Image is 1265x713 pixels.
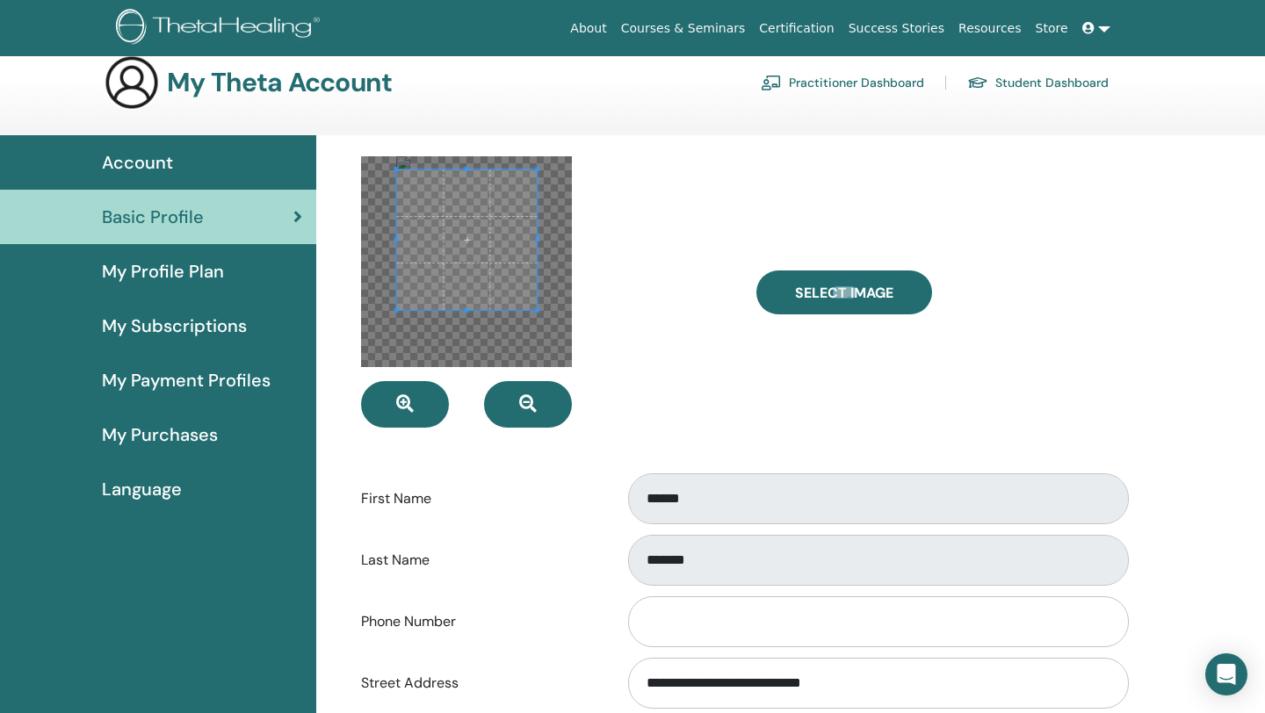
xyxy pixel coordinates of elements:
label: Phone Number [348,605,611,638]
span: My Subscriptions [102,313,247,339]
img: graduation-cap.svg [967,76,988,90]
span: Language [102,476,182,502]
span: Account [102,149,173,176]
img: chalkboard-teacher.svg [761,75,782,90]
img: logo.png [116,9,326,48]
a: Certification [752,12,841,45]
img: generic-user-icon.jpg [104,54,160,111]
span: Select Image [795,284,893,302]
a: Store [1029,12,1075,45]
h3: My Theta Account [167,67,392,98]
div: Open Intercom Messenger [1205,653,1247,695]
label: Street Address [348,666,611,700]
span: Basic Profile [102,204,204,230]
input: Select Image [833,286,856,299]
label: First Name [348,482,611,515]
a: Practitioner Dashboard [761,68,924,97]
a: Resources [951,12,1029,45]
span: My Payment Profiles [102,367,271,393]
a: Courses & Seminars [614,12,753,45]
span: My Purchases [102,421,218,448]
label: Last Name [348,544,611,577]
a: Student Dashboard [967,68,1109,97]
a: About [563,12,613,45]
span: My Profile Plan [102,258,224,284]
a: Success Stories [842,12,951,45]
